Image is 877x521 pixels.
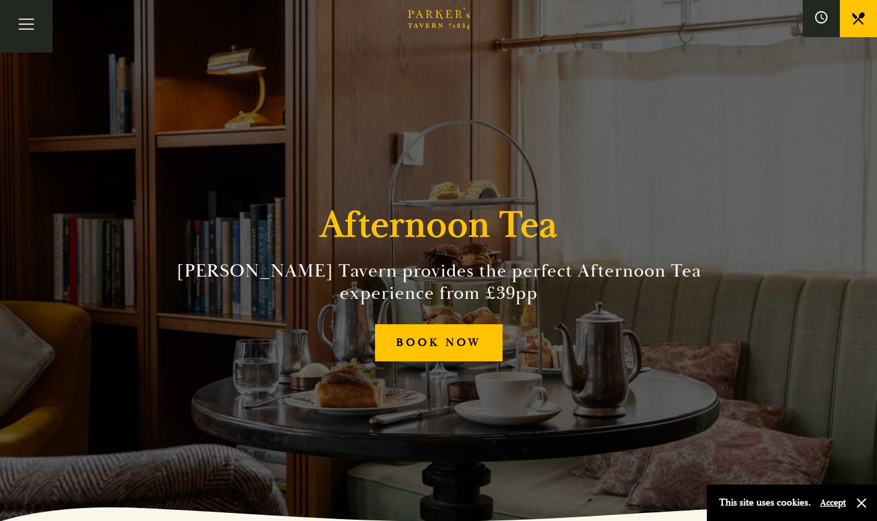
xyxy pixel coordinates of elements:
button: Close and accept [855,497,868,509]
h1: Afternoon Tea [320,203,558,248]
h2: [PERSON_NAME] Tavern provides the perfect Afternoon Tea experience from £39pp [157,260,721,304]
a: BOOK NOW [375,324,503,362]
p: This site uses cookies. [719,494,811,512]
button: Accept [820,497,846,509]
